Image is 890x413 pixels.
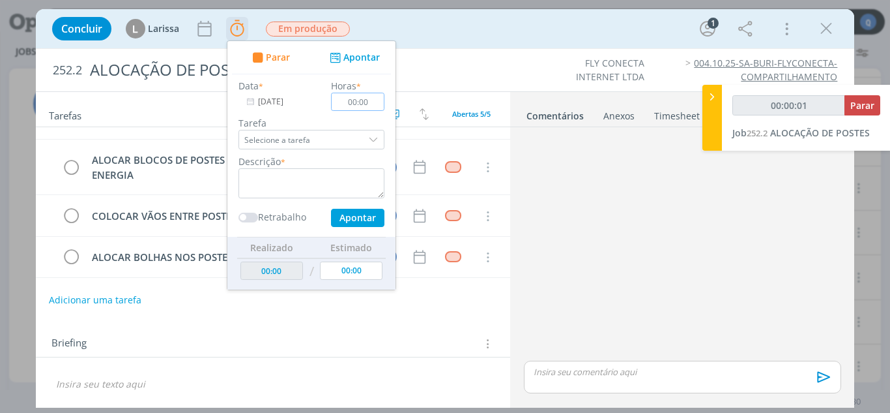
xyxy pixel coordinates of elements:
[148,24,179,33] span: Larissa
[49,106,81,122] span: Tarefas
[61,23,102,34] span: Concluir
[708,18,719,29] div: 1
[87,208,369,224] div: COLOCAR VÃOS ENTRE POSTES
[326,51,380,65] button: Apontar
[747,127,768,139] span: 252.2
[51,335,87,352] span: Briefing
[238,79,259,93] label: Data
[248,51,290,65] button: Parar
[36,9,855,408] div: dialog
[126,19,145,38] div: L
[331,209,384,227] button: Apontar
[52,17,111,40] button: Concluir
[238,116,384,130] label: Tarefa
[317,237,386,258] th: Estimado
[420,108,429,120] img: arrow-down-up.svg
[237,237,306,258] th: Realizado
[306,258,317,285] td: /
[238,93,320,111] input: Data
[576,57,644,82] a: FLY CONECTA INTERNET LTDA
[526,104,584,123] a: Comentários
[87,152,369,183] div: ALOCAR BLOCOS DE POSTES E EQUIPAMENTOS DA CIA DE ENERGIA
[48,288,142,312] button: Adicionar uma tarefa
[266,22,350,37] span: Em produção
[850,99,874,112] span: Parar
[238,155,281,168] label: Descrição
[844,95,880,115] button: Parar
[258,210,306,224] label: Retrabalho
[265,53,289,62] span: Parar
[126,19,179,38] button: LLarissa
[331,79,356,93] label: Horas
[265,21,351,37] button: Em produção
[653,104,700,123] a: Timesheet
[732,127,870,139] a: Job252.2ALOCAÇÃO DE POSTES
[87,249,369,266] div: ALOCAR BOLHAS NOS POSTES E NUMERAR EM ORDEM
[85,54,505,86] div: ALOCAÇÃO DE POSTES
[770,127,870,139] span: ALOCAÇÃO DE POSTES
[697,18,718,39] button: 1
[452,109,491,119] span: Abertas 5/5
[603,110,635,123] div: Anexos
[53,63,82,78] span: 252.2
[694,57,837,82] a: 004.10.25-SA-BURI-FLYCONECTA-COMPARTILHAMENTO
